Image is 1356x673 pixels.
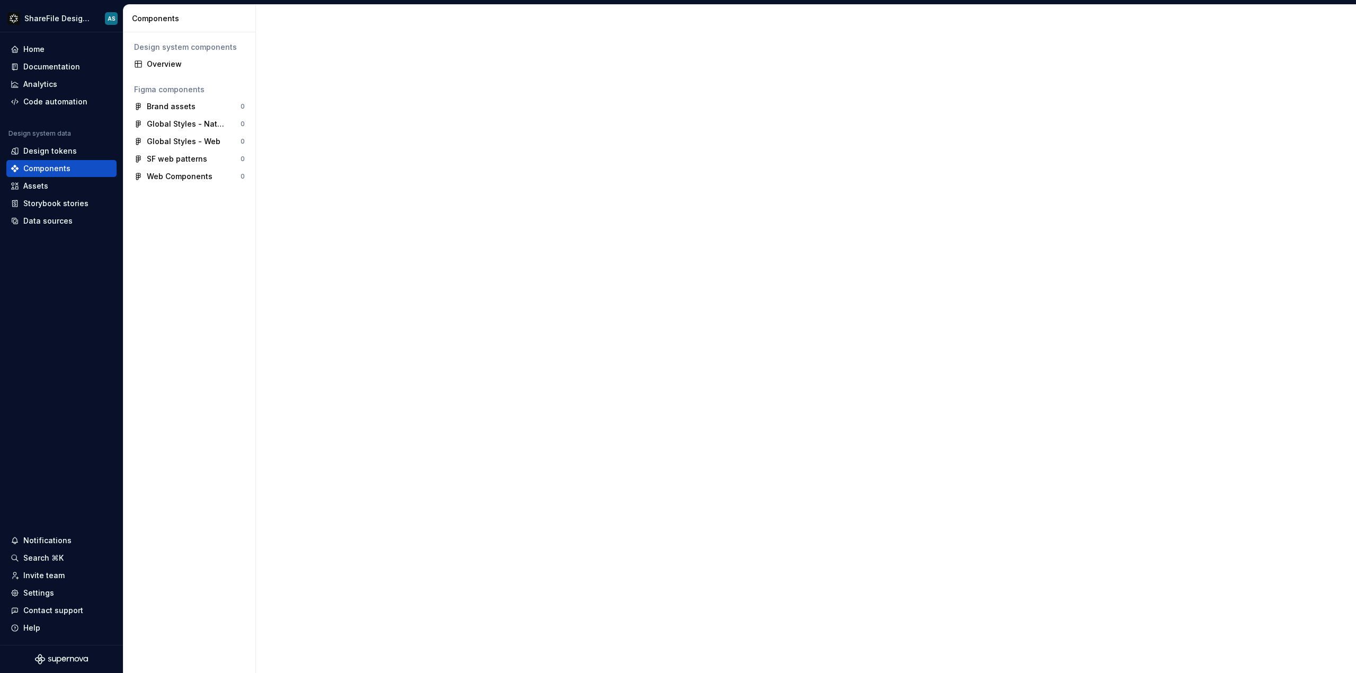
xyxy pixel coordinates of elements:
[241,120,245,128] div: 0
[23,216,73,226] div: Data sources
[23,163,70,174] div: Components
[35,654,88,665] svg: Supernova Logo
[6,619,117,636] button: Help
[241,172,245,181] div: 0
[23,198,88,209] div: Storybook stories
[134,84,245,95] div: Figma components
[130,56,249,73] a: Overview
[6,76,117,93] a: Analytics
[147,136,220,147] div: Global Styles - Web
[23,146,77,156] div: Design tokens
[6,532,117,549] button: Notifications
[6,602,117,619] button: Contact support
[23,623,40,633] div: Help
[6,58,117,75] a: Documentation
[23,588,54,598] div: Settings
[241,102,245,111] div: 0
[147,119,226,129] div: Global Styles - Native
[7,12,20,25] img: 16fa4d48-c719-41e7-904a-cec51ff481f5.png
[23,605,83,616] div: Contact support
[147,154,207,164] div: SF web patterns
[23,44,45,55] div: Home
[130,98,249,115] a: Brand assets0
[132,13,251,24] div: Components
[23,181,48,191] div: Assets
[6,195,117,212] a: Storybook stories
[23,535,72,546] div: Notifications
[6,212,117,229] a: Data sources
[6,567,117,584] a: Invite team
[241,137,245,146] div: 0
[130,116,249,132] a: Global Styles - Native0
[23,570,65,581] div: Invite team
[23,79,57,90] div: Analytics
[6,550,117,566] button: Search ⌘K
[130,150,249,167] a: SF web patterns0
[6,585,117,601] a: Settings
[6,93,117,110] a: Code automation
[24,13,92,24] div: ShareFile Design System
[147,59,245,69] div: Overview
[23,96,87,107] div: Code automation
[147,171,212,182] div: Web Components
[23,553,64,563] div: Search ⌘K
[241,155,245,163] div: 0
[130,133,249,150] a: Global Styles - Web0
[23,61,80,72] div: Documentation
[8,129,71,138] div: Design system data
[134,42,245,52] div: Design system components
[130,168,249,185] a: Web Components0
[147,101,196,112] div: Brand assets
[6,143,117,160] a: Design tokens
[6,160,117,177] a: Components
[2,7,121,30] button: ShareFile Design SystemAS
[6,41,117,58] a: Home
[108,14,116,23] div: AS
[6,178,117,194] a: Assets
